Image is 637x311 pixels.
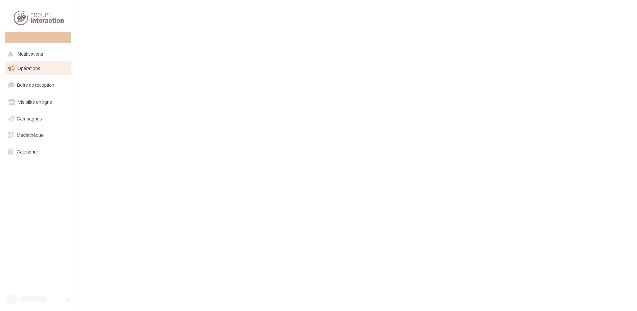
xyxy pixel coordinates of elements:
[4,128,73,142] a: Médiathèque
[4,95,73,109] a: Visibilité en ligne
[17,115,42,121] span: Campagnes
[5,32,71,43] div: Nouvelle campagne
[4,145,73,159] a: Calendrier
[17,82,54,88] span: Boîte de réception
[4,112,73,126] a: Campagnes
[18,51,43,57] span: Notifications
[18,99,52,105] span: Visibilité en ligne
[17,149,38,154] span: Calendrier
[17,65,40,71] span: Opérations
[4,61,73,75] a: Opérations
[4,78,73,92] a: Boîte de réception
[17,132,44,138] span: Médiathèque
